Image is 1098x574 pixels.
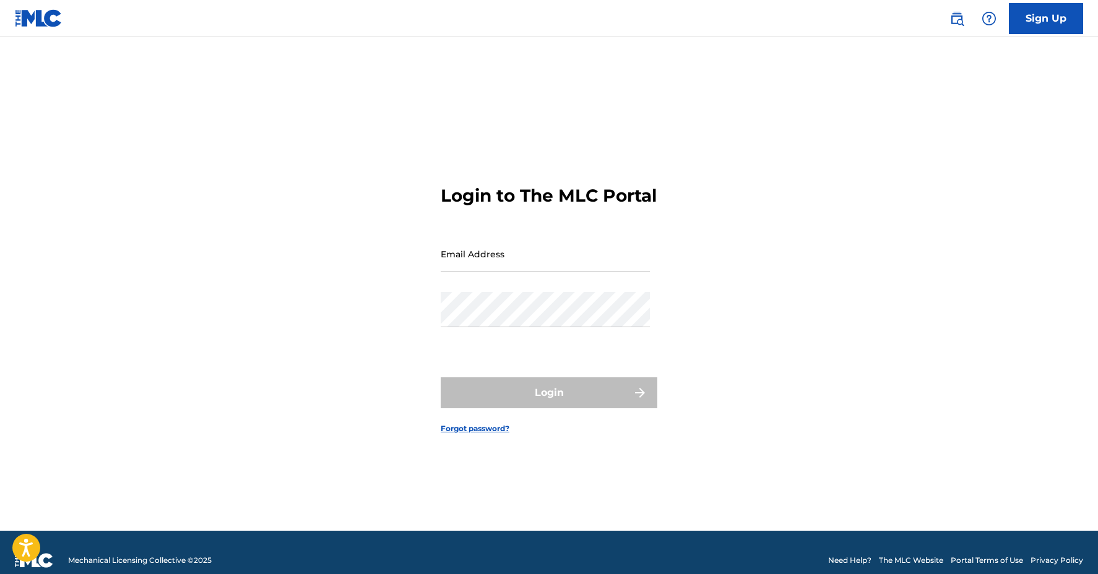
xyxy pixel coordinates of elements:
img: help [982,11,996,26]
iframe: Chat Widget [1036,515,1098,574]
a: Privacy Policy [1031,555,1083,566]
img: search [949,11,964,26]
div: Help [977,6,1001,31]
img: logo [15,553,53,568]
h3: Login to The MLC Portal [441,185,657,207]
a: Portal Terms of Use [951,555,1023,566]
a: Need Help? [828,555,871,566]
span: Mechanical Licensing Collective © 2025 [68,555,212,566]
a: The MLC Website [879,555,943,566]
a: Forgot password? [441,423,509,434]
a: Sign Up [1009,3,1083,34]
img: MLC Logo [15,9,63,27]
a: Public Search [945,6,969,31]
